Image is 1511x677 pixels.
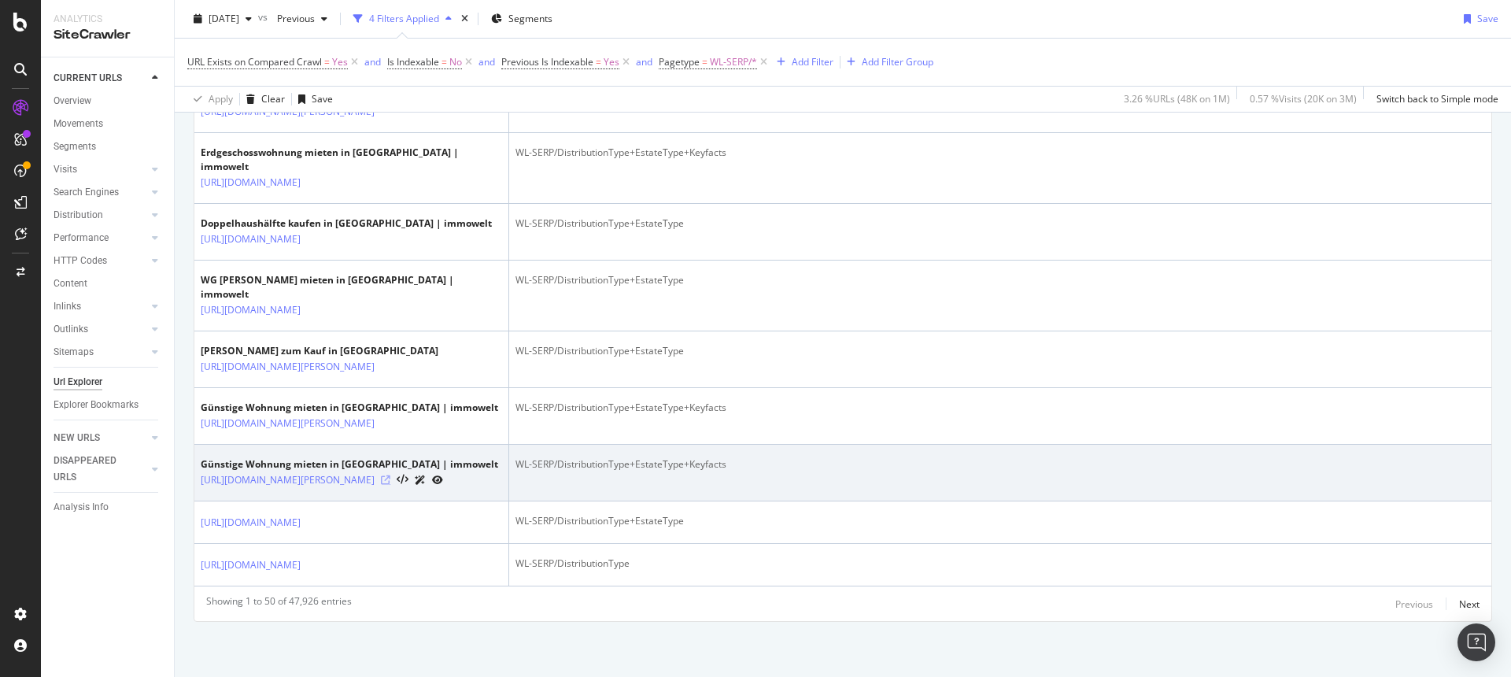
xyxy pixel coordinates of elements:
button: and [636,54,652,69]
span: Yes [332,51,348,73]
span: URL Exists on Compared Crawl [187,55,322,68]
a: URL Inspection [432,472,443,488]
div: WL-SERP/DistributionType+EstateType+Keyfacts [515,457,1485,472]
a: [URL][DOMAIN_NAME] [201,175,301,191]
div: Günstige Wohnung mieten in [GEOGRAPHIC_DATA] | immowelt [201,401,498,415]
button: Save [292,87,333,112]
div: Günstige Wohnung mieten in [GEOGRAPHIC_DATA] | immowelt [201,457,498,472]
a: Explorer Bookmarks [54,397,163,413]
span: Pagetype [659,55,700,68]
div: [PERSON_NAME] zum Kauf in [GEOGRAPHIC_DATA] [201,344,443,358]
div: Sitemaps [54,344,94,361]
div: CURRENT URLS [54,70,122,87]
div: Movements [54,116,103,132]
div: WL-SERP/DistributionType [515,557,1485,571]
a: [URL][DOMAIN_NAME][PERSON_NAME] [201,472,375,488]
div: Explorer Bookmarks [54,397,139,413]
a: [URL][DOMAIN_NAME][PERSON_NAME] [201,416,375,431]
a: Segments [54,139,163,155]
span: Previous [271,12,315,25]
div: Inlinks [54,298,81,315]
a: Url Explorer [54,374,163,390]
div: Analytics [54,13,161,26]
div: and [364,55,381,68]
div: SiteCrawler [54,26,161,44]
div: WL-SERP/DistributionType+EstateType [515,273,1485,287]
div: Open Intercom Messenger [1457,623,1495,661]
div: Analysis Info [54,499,109,516]
div: WL-SERP/DistributionType+EstateType+Keyfacts [515,146,1485,160]
div: times [458,11,471,27]
span: No [449,51,462,73]
div: Save [312,92,333,105]
a: Inlinks [54,298,147,315]
span: Yes [604,51,619,73]
a: Outlinks [54,321,147,338]
a: [URL][DOMAIN_NAME][PERSON_NAME] [201,359,375,375]
div: Previous [1395,597,1433,611]
button: and [478,54,495,69]
span: Previous Is Indexable [501,55,593,68]
div: Next [1459,597,1480,611]
button: and [364,54,381,69]
div: Apply [209,92,233,105]
a: Visits [54,161,147,178]
div: 3.26 % URLs ( 48K on 1M ) [1124,92,1230,105]
a: AI Url Details [415,472,426,488]
div: Save [1477,12,1498,25]
button: Previous [271,6,334,31]
a: Overview [54,93,163,109]
div: WL-SERP/DistributionType+EstateType [515,344,1485,358]
button: Next [1459,594,1480,613]
span: = [596,55,601,68]
button: Clear [240,87,285,112]
a: DISAPPEARED URLS [54,453,147,486]
a: [URL][DOMAIN_NAME] [201,557,301,573]
button: Segments [485,6,559,31]
div: Showing 1 to 50 of 47,926 entries [206,594,352,613]
button: Switch back to Simple mode [1370,87,1498,112]
button: View HTML Source [397,475,408,486]
div: Switch back to Simple mode [1376,92,1498,105]
span: = [441,55,447,68]
button: Save [1457,6,1498,31]
a: [URL][DOMAIN_NAME] [201,302,301,318]
a: Visit Online Page [381,475,390,485]
span: 2025 Oct. 3rd [209,12,239,25]
div: HTTP Codes [54,253,107,269]
div: Search Engines [54,184,119,201]
div: Add Filter Group [862,55,933,68]
div: Content [54,276,87,292]
a: NEW URLS [54,430,147,446]
a: Distribution [54,207,147,224]
span: = [324,55,330,68]
div: Url Explorer [54,374,102,390]
div: Performance [54,230,109,246]
div: and [478,55,495,68]
span: = [702,55,707,68]
div: Erdgeschosswohnung mieten in [GEOGRAPHIC_DATA] | immowelt [201,146,502,174]
a: Sitemaps [54,344,147,361]
div: Add Filter [792,55,833,68]
button: Previous [1395,594,1433,613]
button: Add Filter [770,53,833,72]
div: Distribution [54,207,103,224]
span: Is Indexable [387,55,439,68]
div: DISAPPEARED URLS [54,453,133,486]
a: Content [54,276,163,292]
div: Doppelhaushälfte kaufen in [GEOGRAPHIC_DATA] | immowelt [201,216,492,231]
div: WL-SERP/DistributionType+EstateType [515,216,1485,231]
a: [URL][DOMAIN_NAME] [201,231,301,247]
button: Apply [187,87,233,112]
a: Search Engines [54,184,147,201]
a: CURRENT URLS [54,70,147,87]
div: WL-SERP/DistributionType+EstateType+Keyfacts [515,401,1485,415]
div: WG [PERSON_NAME] mieten in [GEOGRAPHIC_DATA] | immowelt [201,273,502,302]
button: 4 Filters Applied [347,6,458,31]
div: Overview [54,93,91,109]
span: vs [258,10,271,24]
div: Clear [261,92,285,105]
div: 4 Filters Applied [369,12,439,25]
a: HTTP Codes [54,253,147,269]
a: Analysis Info [54,499,163,516]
